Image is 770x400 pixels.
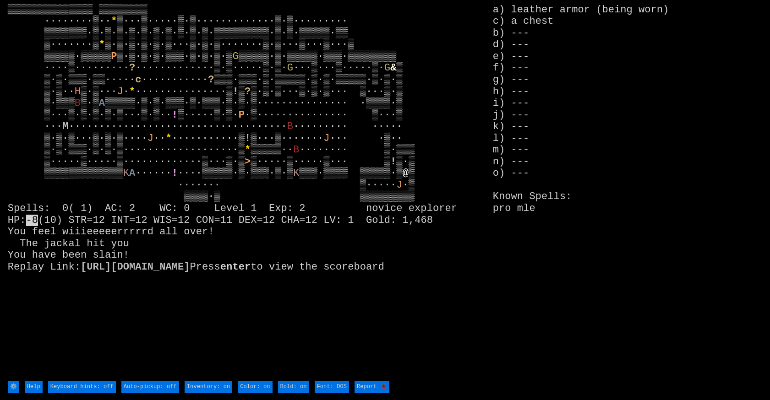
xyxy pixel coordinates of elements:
[172,109,178,121] font: !
[493,4,762,380] stats: a) leather armor (being worn) c) a chest b) --- d) --- e) --- f) --- g) --- h) --- i) --- j) --- ...
[232,86,238,97] font: !
[245,86,251,97] font: ?
[396,179,402,191] font: J
[62,121,68,132] font: M
[245,133,251,144] font: !
[75,86,81,97] font: H
[287,121,293,132] font: B
[390,62,396,74] font: &
[48,381,116,393] input: Keyboard hints: off
[293,144,299,156] font: B
[8,4,493,380] larn: ▒▒▒▒▒▒▒▒▒▒▒▒▒▒ ▒▒▒▒▒▒▒▒ ········▒·· ▒···▒·····▒·▒·············▒·▒········· ▒▒▒▒▒▒▒·▒·▒·▒·▒·▒·▒·▒·...
[287,62,293,74] font: G
[111,51,117,62] font: P
[293,168,299,179] font: K
[135,74,141,86] font: c
[185,381,232,393] input: Inventory: on
[8,381,19,393] input: ⚙️
[278,381,309,393] input: Bold: on
[315,381,349,393] input: Font: DOS
[121,381,179,393] input: Auto-pickup: off
[147,133,153,144] font: J
[129,62,135,74] font: ?
[245,156,251,168] font: >
[208,74,214,86] font: ?
[355,381,389,393] input: Report 🐞
[81,261,190,273] a: [URL][DOMAIN_NAME]
[232,51,238,62] font: G
[172,168,178,179] font: !
[25,381,43,393] input: Help
[129,168,135,179] font: A
[390,156,396,168] font: !
[26,215,38,226] mark: -8
[238,381,272,393] input: Color: on
[220,261,251,273] b: enter
[403,168,409,179] font: @
[99,97,105,109] font: A
[323,133,329,144] font: J
[384,62,390,74] font: G
[239,109,245,121] font: P
[75,97,81,109] font: B
[117,86,123,97] font: J
[123,168,129,179] font: K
